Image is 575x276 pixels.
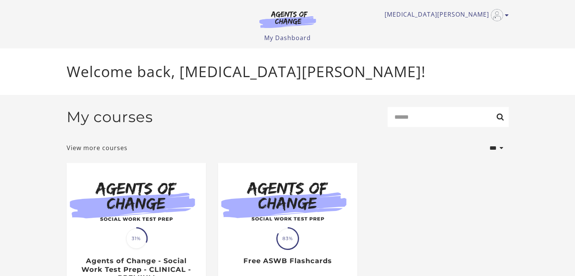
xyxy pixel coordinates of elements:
[67,60,509,83] p: Welcome back, [MEDICAL_DATA][PERSON_NAME]!
[251,11,324,28] img: Agents of Change Logo
[277,228,298,249] span: 83%
[226,257,349,265] h3: Free ASWB Flashcards
[67,108,153,126] h2: My courses
[385,9,505,21] a: Toggle menu
[67,143,128,152] a: View more courses
[264,34,311,42] a: My Dashboard
[126,228,146,249] span: 31%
